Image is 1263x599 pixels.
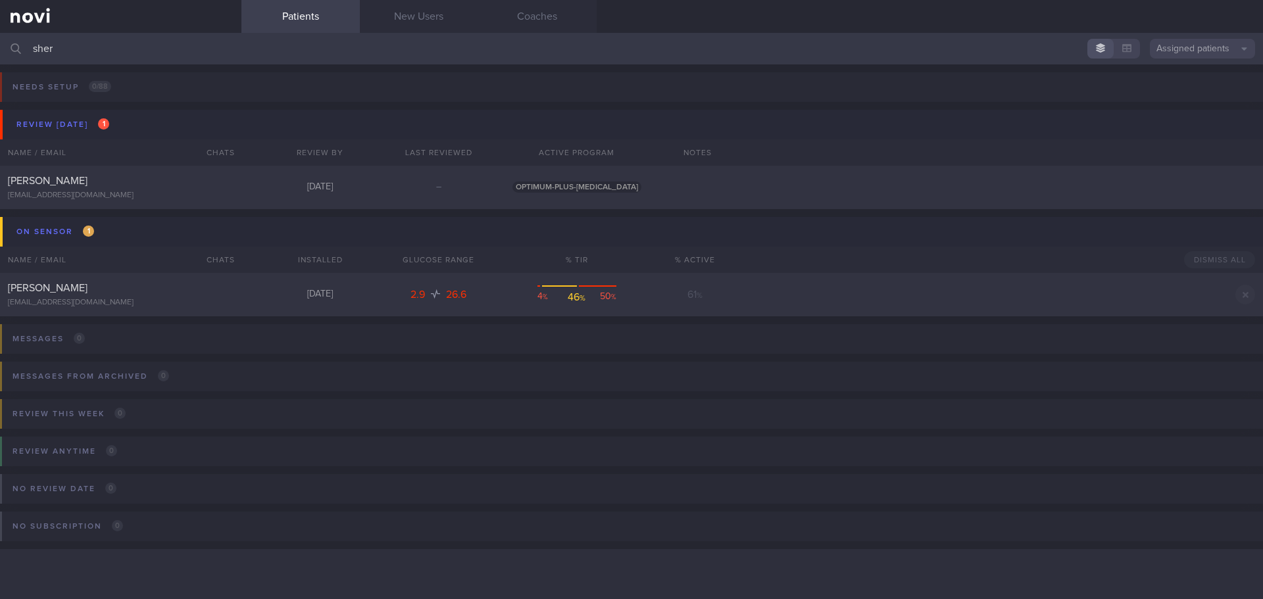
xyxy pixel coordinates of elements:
div: Messages [9,330,88,348]
span: 0 [105,483,116,494]
span: 26.6 [446,289,466,300]
div: Review this week [9,405,129,423]
sub: % [543,294,548,300]
div: Glucose Range [380,247,498,273]
div: Installed [261,247,380,273]
sub: % [611,294,616,300]
div: – [380,181,498,193]
div: 61 [656,288,735,301]
div: [EMAIL_ADDRESS][DOMAIN_NAME] [8,298,234,308]
div: Active Program [498,139,656,166]
div: 50 [592,291,616,304]
div: Needs setup [9,78,114,96]
div: [DATE] [261,181,380,193]
div: Notes [676,139,1263,166]
div: Chats [189,247,241,273]
button: Dismiss All [1184,251,1255,268]
div: Review By [261,139,380,166]
div: 46 [564,291,589,304]
span: 1 [98,118,109,130]
div: Review anytime [9,443,120,460]
span: OPTIMUM-PLUS-[MEDICAL_DATA] [512,181,641,193]
span: 0 [112,520,123,531]
span: 0 [106,445,117,456]
sub: % [580,295,585,302]
sub: % [697,292,703,300]
span: 2.9 [410,289,428,300]
div: Chats [189,139,241,166]
span: [PERSON_NAME] [8,283,87,293]
span: 0 / 88 [89,81,111,92]
div: No subscription [9,517,126,535]
div: [EMAIL_ADDRESS][DOMAIN_NAME] [8,191,234,201]
div: Review [DATE] [13,116,112,133]
div: On sensor [13,223,97,241]
div: No review date [9,480,120,498]
button: Assigned patients [1150,39,1255,59]
span: 0 [158,370,169,381]
div: Last Reviewed [380,139,498,166]
div: % TIR [498,247,656,273]
div: [DATE] [261,289,380,300]
span: 0 [74,333,85,344]
div: Messages from Archived [9,368,172,385]
span: 0 [114,408,126,419]
span: [PERSON_NAME] [8,176,87,186]
div: 4 [537,291,562,304]
div: % Active [656,247,735,273]
span: 1 [83,226,94,237]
